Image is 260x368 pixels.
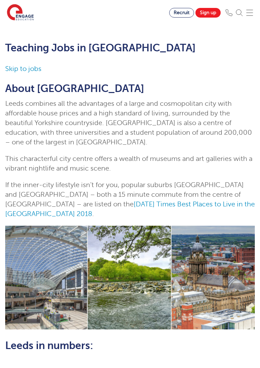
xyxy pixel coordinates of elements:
img: Mobile Menu [246,9,253,16]
span: About [GEOGRAPHIC_DATA] [5,83,144,94]
img: Engage Education [7,4,34,21]
a: Skip to jobs [5,65,41,73]
img: Phone [225,9,232,16]
span: This characterful city centre offers a wealth of museums and art galleries with a vibrant nightli... [5,155,252,172]
img: Search [236,9,243,16]
span: If the inner-city lifestyle isn’t for you, popular suburbs [GEOGRAPHIC_DATA] and [GEOGRAPHIC_DATA... [5,181,244,208]
span: . [92,210,94,218]
a: Sign up [195,8,221,18]
span: Leeds in numbers: [5,340,93,351]
span: Recruit [174,10,190,15]
span: Leeds combines all the advantages of a large and cosmopolitan city with affordable house prices a... [5,100,252,146]
h1: Teaching Jobs in [GEOGRAPHIC_DATA] [5,42,255,54]
a: Recruit [169,8,194,18]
